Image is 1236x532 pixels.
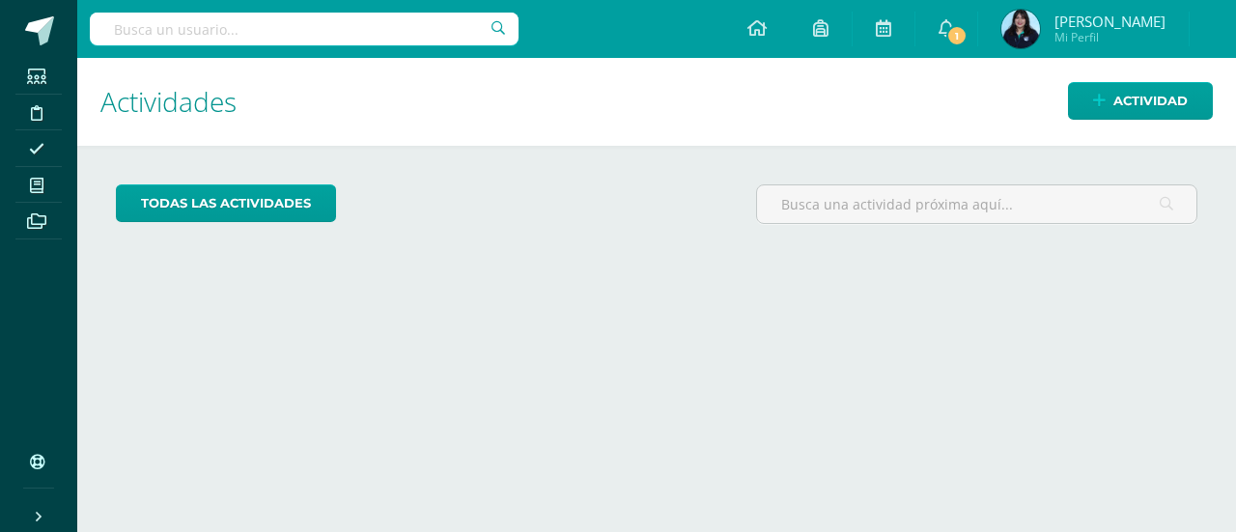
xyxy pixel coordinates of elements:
[1113,83,1188,119] span: Actividad
[1068,82,1213,120] a: Actividad
[946,25,968,46] span: 1
[1054,12,1166,31] span: [PERSON_NAME]
[116,184,336,222] a: todas las Actividades
[1001,10,1040,48] img: 717e1260f9baba787432b05432d0efc0.png
[100,58,1213,146] h1: Actividades
[757,185,1196,223] input: Busca una actividad próxima aquí...
[1054,29,1166,45] span: Mi Perfil
[90,13,519,45] input: Busca un usuario...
